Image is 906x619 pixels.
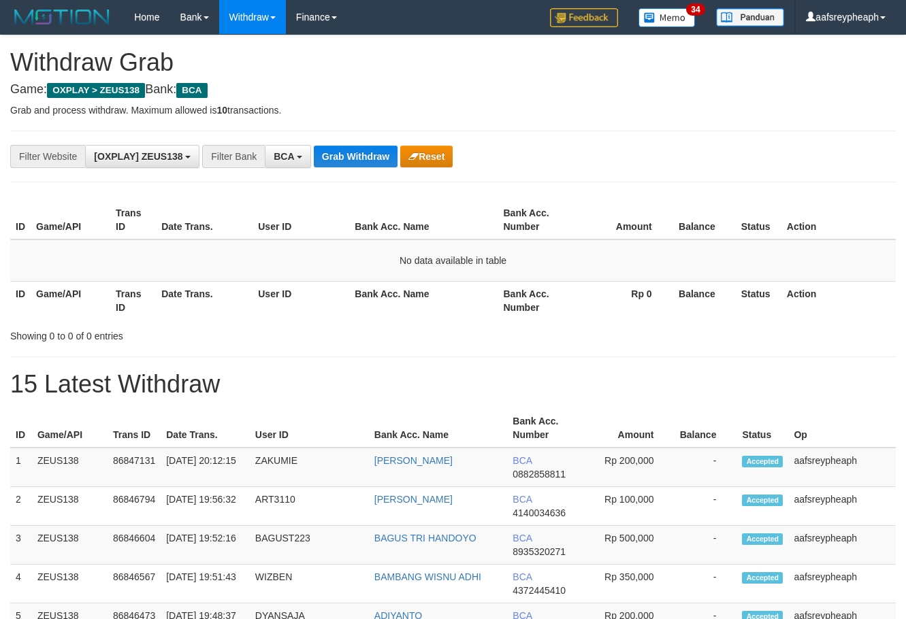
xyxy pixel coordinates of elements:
th: Date Trans. [161,409,250,448]
img: Feedback.jpg [550,8,618,27]
span: Accepted [742,572,783,584]
td: ZEUS138 [32,448,108,487]
button: BCA [265,145,311,168]
th: Date Trans. [156,281,253,320]
img: panduan.png [716,8,784,27]
h4: Game: Bank: [10,83,896,97]
th: User ID [250,409,369,448]
td: 86846604 [108,526,161,565]
a: [PERSON_NAME] [374,455,453,466]
td: - [674,526,737,565]
td: 86846567 [108,565,161,603]
td: Rp 200,000 [584,448,674,487]
td: - [674,565,737,603]
td: 4 [10,565,32,603]
th: Trans ID [110,201,156,239]
th: Game/API [31,281,110,320]
th: Status [736,281,781,320]
th: User ID [253,281,349,320]
span: BCA [513,571,532,582]
span: [OXPLAY] ZEUS138 [94,151,182,162]
td: Rp 500,000 [584,526,674,565]
a: [PERSON_NAME] [374,494,453,505]
th: ID [10,409,32,448]
td: aafsreypheaph [788,487,896,526]
div: Showing 0 to 0 of 0 entries [10,324,368,343]
td: 2 [10,487,32,526]
th: Bank Acc. Number [498,281,577,320]
th: Op [788,409,896,448]
h1: Withdraw Grab [10,49,896,76]
span: BCA [513,455,532,466]
td: ZAKUMIE [250,448,369,487]
td: Rp 350,000 [584,565,674,603]
td: [DATE] 19:52:16 [161,526,250,565]
td: [DATE] 19:51:43 [161,565,250,603]
th: Balance [673,281,736,320]
span: Copy 4140034636 to clipboard [513,507,566,518]
div: Filter Bank [202,145,265,168]
img: MOTION_logo.png [10,7,114,27]
span: BCA [513,533,532,543]
td: aafsreypheaph [788,448,896,487]
th: Bank Acc. Name [349,281,498,320]
th: Bank Acc. Name [349,201,498,239]
td: - [674,448,737,487]
td: ART3110 [250,487,369,526]
td: - [674,487,737,526]
a: BAGUS TRI HANDOYO [374,533,476,543]
td: No data available in table [10,239,896,282]
th: Bank Acc. Number [498,201,577,239]
h1: 15 Latest Withdraw [10,371,896,398]
div: Filter Website [10,145,85,168]
th: Date Trans. [156,201,253,239]
td: ZEUS138 [32,526,108,565]
p: Grab and process withdraw. Maximum allowed is transactions. [10,103,896,117]
span: 34 [686,3,705,16]
th: Trans ID [108,409,161,448]
a: BAMBANG WISNU ADHI [374,571,481,582]
th: User ID [253,201,349,239]
span: Copy 4372445410 to clipboard [513,585,566,596]
th: Action [781,201,896,239]
th: Bank Acc. Number [507,409,584,448]
span: Copy 0882858811 to clipboard [513,469,566,480]
td: aafsreypheaph [788,565,896,603]
td: [DATE] 19:56:32 [161,487,250,526]
span: BCA [274,151,294,162]
span: BCA [176,83,207,98]
button: Reset [400,146,453,167]
td: [DATE] 20:12:15 [161,448,250,487]
th: Game/API [31,201,110,239]
td: ZEUS138 [32,565,108,603]
th: Rp 0 [578,281,673,320]
td: WIZBEN [250,565,369,603]
th: ID [10,281,31,320]
button: Grab Withdraw [314,146,398,167]
td: 3 [10,526,32,565]
td: Rp 100,000 [584,487,674,526]
span: OXPLAY > ZEUS138 [47,83,145,98]
th: Amount [578,201,673,239]
img: Button%20Memo.svg [638,8,696,27]
strong: 10 [216,105,227,116]
th: Status [737,409,788,448]
button: [OXPLAY] ZEUS138 [85,145,199,168]
th: Trans ID [110,281,156,320]
td: ZEUS138 [32,487,108,526]
th: Status [736,201,781,239]
span: Copy 8935320271 to clipboard [513,546,566,557]
th: ID [10,201,31,239]
td: 86847131 [108,448,161,487]
td: aafsreypheaph [788,526,896,565]
th: Balance [674,409,737,448]
td: BAGUST223 [250,526,369,565]
td: 1 [10,448,32,487]
span: Accepted [742,495,783,506]
span: BCA [513,494,532,505]
span: Accepted [742,456,783,467]
th: Bank Acc. Name [369,409,508,448]
span: Accepted [742,533,783,545]
th: Action [781,281,896,320]
th: Balance [673,201,736,239]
